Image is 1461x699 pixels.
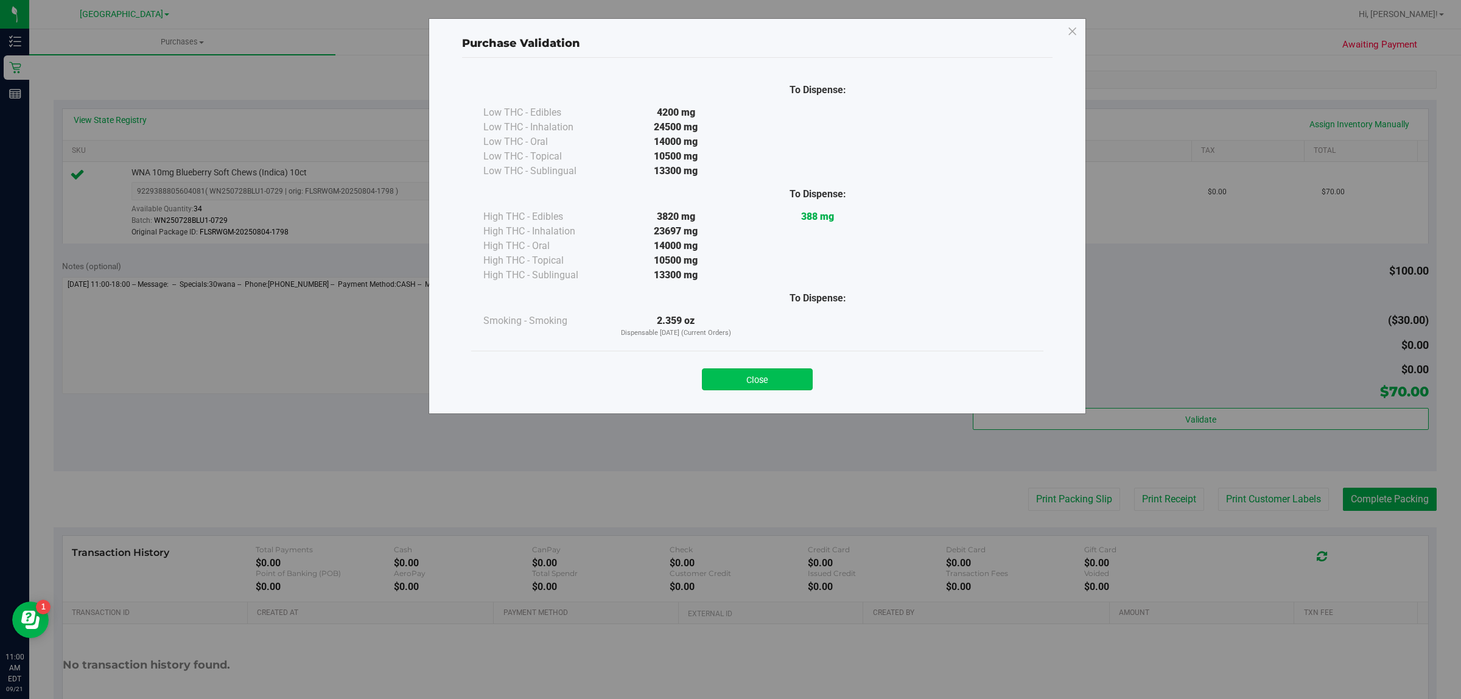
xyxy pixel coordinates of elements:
[605,149,747,164] div: 10500 mg
[12,602,49,638] iframe: Resource center
[462,37,580,50] span: Purchase Validation
[483,239,605,253] div: High THC - Oral
[747,291,889,306] div: To Dispense:
[801,211,834,222] strong: 388 mg
[605,224,747,239] div: 23697 mg
[483,268,605,283] div: High THC - Sublingual
[483,120,605,135] div: Low THC - Inhalation
[483,164,605,178] div: Low THC - Sublingual
[605,135,747,149] div: 14000 mg
[483,209,605,224] div: High THC - Edibles
[605,120,747,135] div: 24500 mg
[747,187,889,202] div: To Dispense:
[483,314,605,328] div: Smoking - Smoking
[605,268,747,283] div: 13300 mg
[605,314,747,339] div: 2.359 oz
[483,135,605,149] div: Low THC - Oral
[747,83,889,97] div: To Dispense:
[605,253,747,268] div: 10500 mg
[605,209,747,224] div: 3820 mg
[483,105,605,120] div: Low THC - Edibles
[605,328,747,339] p: Dispensable [DATE] (Current Orders)
[483,224,605,239] div: High THC - Inhalation
[36,600,51,614] iframe: Resource center unread badge
[483,149,605,164] div: Low THC - Topical
[605,164,747,178] div: 13300 mg
[605,105,747,120] div: 4200 mg
[702,368,813,390] button: Close
[605,239,747,253] div: 14000 mg
[483,253,605,268] div: High THC - Topical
